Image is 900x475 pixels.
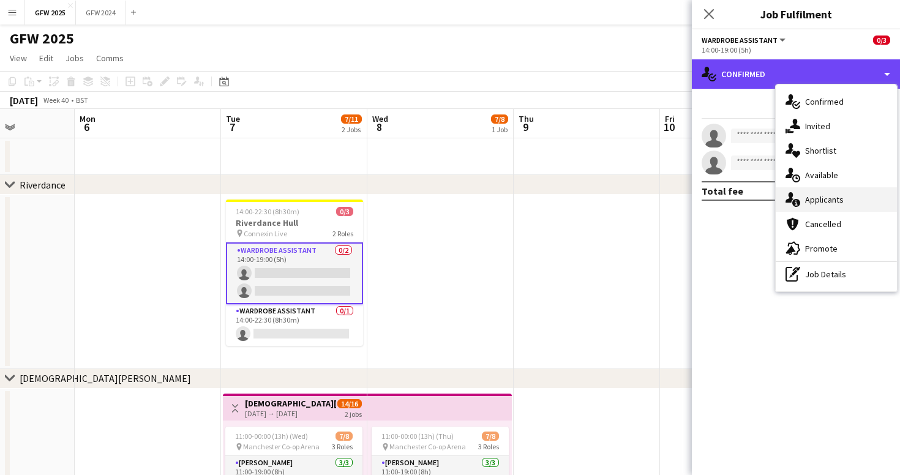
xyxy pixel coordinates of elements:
[244,229,287,238] span: Connexin Live
[245,409,336,418] div: [DATE] → [DATE]
[776,262,897,286] div: Job Details
[805,170,838,181] span: Available
[20,372,191,384] div: [DEMOGRAPHIC_DATA][PERSON_NAME]
[91,50,129,66] a: Comms
[226,217,363,228] h3: Riverdance Hull
[702,36,787,45] button: Wardrobe Assistant
[25,1,76,24] button: GFW 2025
[381,432,454,441] span: 11:00-00:00 (13h) (Thu)
[76,1,126,24] button: GFW 2024
[226,200,363,346] app-job-card: 14:00-22:30 (8h30m)0/3Riverdance Hull Connexin Live2 RolesWardrobe Assistant0/214:00-19:00 (5h) W...
[245,398,336,409] h3: [DEMOGRAPHIC_DATA][PERSON_NAME] Manchester
[235,432,308,441] span: 11:00-00:00 (13h) (Wed)
[10,94,38,107] div: [DATE]
[226,113,240,124] span: Tue
[336,207,353,216] span: 0/3
[805,194,844,205] span: Applicants
[342,125,361,134] div: 2 Jobs
[482,432,499,441] span: 7/8
[78,120,96,134] span: 6
[236,207,299,216] span: 14:00-22:30 (8h30m)
[389,442,466,451] span: Manchester Co-op Arena
[478,442,499,451] span: 3 Roles
[96,53,124,64] span: Comms
[372,113,388,124] span: Wed
[805,243,838,254] span: Promote
[34,50,58,66] a: Edit
[336,432,353,441] span: 7/8
[370,120,388,134] span: 8
[663,120,675,134] span: 10
[702,185,743,197] div: Total fee
[665,113,675,124] span: Fri
[873,36,890,45] span: 0/3
[492,125,508,134] div: 1 Job
[61,50,89,66] a: Jobs
[341,114,362,124] span: 7/11
[805,219,841,230] span: Cancelled
[5,50,32,66] a: View
[76,95,88,105] div: BST
[805,121,830,132] span: Invited
[39,53,53,64] span: Edit
[226,242,363,304] app-card-role: Wardrobe Assistant0/214:00-19:00 (5h)
[337,399,362,408] span: 14/16
[226,304,363,346] app-card-role: Wardrobe Assistant0/114:00-22:30 (8h30m)
[805,96,844,107] span: Confirmed
[20,179,66,191] div: Riverdance
[10,53,27,64] span: View
[80,113,96,124] span: Mon
[10,29,74,48] h1: GFW 2025
[702,36,778,45] span: Wardrobe Assistant
[224,120,240,134] span: 7
[332,442,353,451] span: 3 Roles
[519,113,534,124] span: Thu
[805,145,836,156] span: Shortlist
[491,114,508,124] span: 7/8
[332,229,353,238] span: 2 Roles
[243,442,320,451] span: Manchester Co-op Arena
[702,45,890,54] div: 14:00-19:00 (5h)
[345,408,362,419] div: 2 jobs
[66,53,84,64] span: Jobs
[692,6,900,22] h3: Job Fulfilment
[692,59,900,89] div: Confirmed
[40,95,71,105] span: Week 40
[517,120,534,134] span: 9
